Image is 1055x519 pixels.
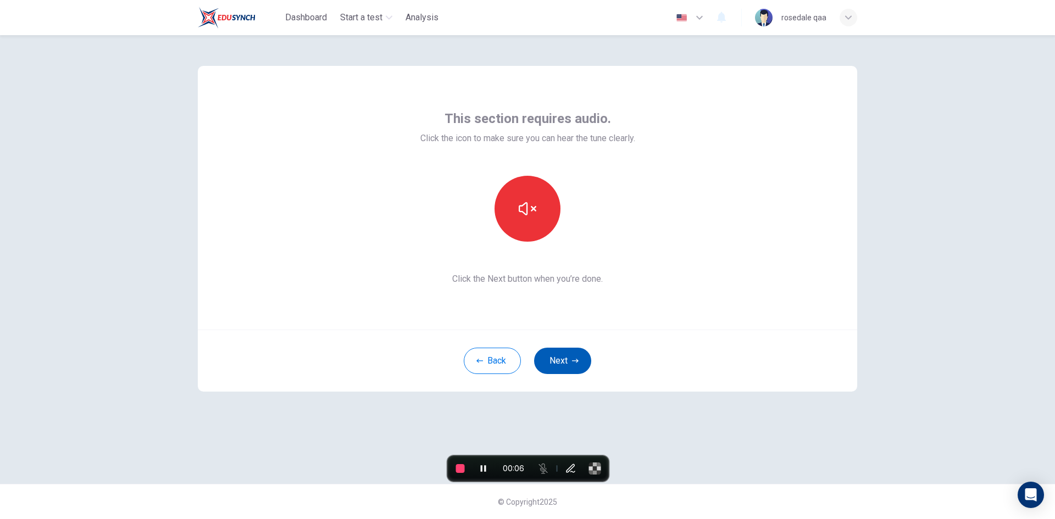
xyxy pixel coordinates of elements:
[420,272,635,286] span: Click the Next button when you’re done.
[755,9,773,26] img: Profile picture
[401,8,443,27] button: Analysis
[498,498,557,506] span: © Copyright 2025
[336,8,397,27] button: Start a test
[675,14,688,22] img: en
[281,8,331,27] button: Dashboard
[534,348,591,374] button: Next
[781,11,826,24] div: rosedale qaa
[198,7,281,29] a: Rosedale logo
[445,110,611,127] span: This section requires audio.
[1018,482,1044,508] div: Open Intercom Messenger
[464,348,521,374] button: Back
[406,11,438,24] span: Analysis
[285,11,327,24] span: Dashboard
[340,11,382,24] span: Start a test
[420,132,635,145] span: Click the icon to make sure you can hear the tune clearly.
[198,7,256,29] img: Rosedale logo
